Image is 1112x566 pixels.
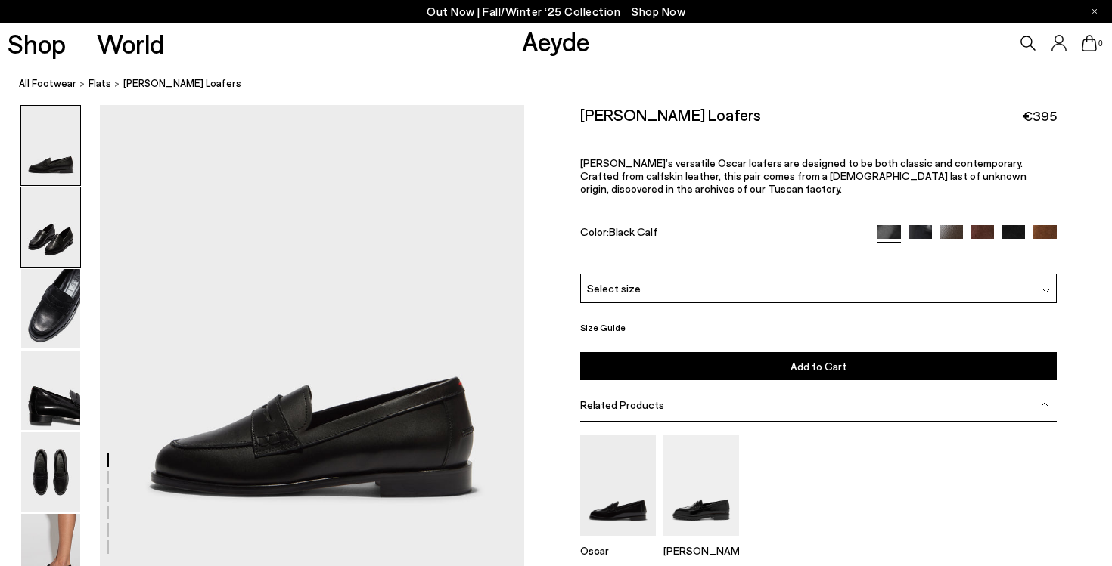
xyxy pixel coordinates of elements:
[587,280,641,296] span: Select size
[21,269,80,348] img: Oscar Leather Loafers - Image 3
[580,318,626,337] button: Size Guide
[1097,39,1104,48] span: 0
[791,360,846,373] span: Add to Cart
[19,63,1112,105] nav: breadcrumb
[609,225,657,238] span: Black Calf
[19,76,76,91] a: All Footwear
[522,25,590,57] a: Aeyde
[1082,35,1097,51] a: 0
[663,544,739,557] p: [PERSON_NAME]
[632,5,685,18] span: Navigate to /collections/new-in
[580,544,656,557] p: Oscar
[580,525,656,557] a: Oscar Leather Loafers Oscar
[580,398,664,411] span: Related Products
[1041,401,1048,408] img: svg%3E
[580,225,862,243] div: Color:
[663,435,739,536] img: Leon Loafers
[89,77,111,89] span: flats
[1023,107,1057,125] span: €395
[580,435,656,536] img: Oscar Leather Loafers
[663,525,739,557] a: Leon Loafers [PERSON_NAME]
[21,432,80,512] img: Oscar Leather Loafers - Image 5
[97,30,164,57] a: World
[427,2,685,21] p: Out Now | Fall/Winter ‘25 Collection
[580,105,761,124] h2: [PERSON_NAME] Loafers
[8,30,66,57] a: Shop
[1042,287,1050,295] img: svg%3E
[21,187,80,267] img: Oscar Leather Loafers - Image 2
[123,76,241,91] span: [PERSON_NAME] Loafers
[89,76,111,91] a: flats
[580,352,1057,380] button: Add to Cart
[580,156,1027,195] span: [PERSON_NAME]’s versatile Oscar loafers are designed to be both classic and contemporary. Crafted...
[21,351,80,430] img: Oscar Leather Loafers - Image 4
[21,106,80,185] img: Oscar Leather Loafers - Image 1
